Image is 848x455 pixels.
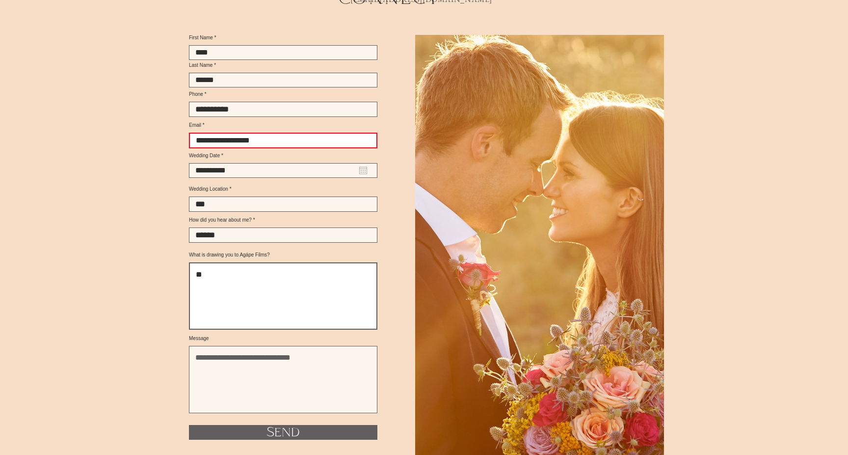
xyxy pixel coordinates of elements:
span: Send [266,423,300,442]
label: Message [189,336,377,341]
button: Open calendar [359,167,367,174]
label: Phone [189,92,377,97]
label: Wedding Date [189,153,377,158]
label: Last Name [189,63,377,68]
label: Email [189,123,377,128]
label: How did you hear about me? [189,218,377,223]
label: Wedding Location [189,187,377,192]
button: Send [189,425,377,440]
label: First Name [189,35,377,40]
label: What is drawing you to Agápe Films? [189,253,377,257]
